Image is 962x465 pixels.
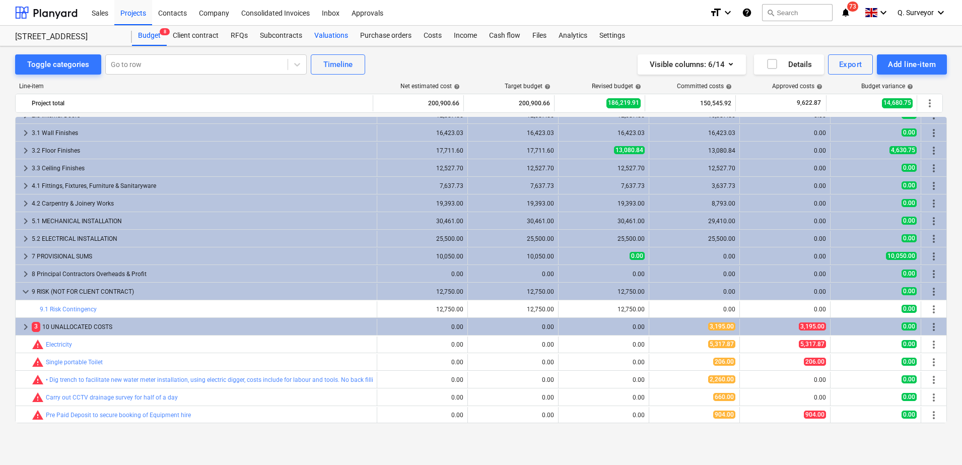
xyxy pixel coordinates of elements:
[928,286,940,298] span: More actions
[563,218,645,225] div: 30,461.00
[483,26,526,46] a: Cash flow
[381,253,463,260] div: 10,050.00
[744,376,826,383] div: 0.00
[928,409,940,421] span: More actions
[653,235,735,242] div: 25,500.00
[526,26,553,46] div: Files
[46,394,178,401] a: Carry out CCTV drainage survey for half of a day
[710,7,722,19] i: format_size
[563,129,645,137] div: 16,423.03
[708,340,735,348] span: 5,317.87
[902,393,917,401] span: 0.00
[593,26,631,46] a: Settings
[563,235,645,242] div: 25,500.00
[448,26,483,46] a: Income
[32,178,373,194] div: 4.1 Fittings, Fixtures, Furniture & Sanitaryware
[902,287,917,295] span: 0.00
[742,7,752,19] i: Knowledge base
[614,146,645,154] span: 13,080.84
[400,83,460,90] div: Net estimated cost
[46,376,406,383] a: • Dig trench to facilitate new water meter installation, using electric digger, costs include for...
[744,147,826,154] div: 0.00
[20,233,32,245] span: keyboard_arrow_right
[32,213,373,229] div: 5.1 MECHANICAL INSTALLATION
[828,54,873,75] button: Export
[744,394,826,401] div: 0.00
[722,7,734,19] i: keyboard_arrow_down
[902,411,917,419] span: 0.00
[381,235,463,242] div: 25,500.00
[308,26,354,46] a: Valuations
[381,165,463,172] div: 12,527.70
[472,218,554,225] div: 30,461.00
[381,200,463,207] div: 19,393.00
[418,26,448,46] a: Costs
[653,165,735,172] div: 12,527.70
[563,394,645,401] div: 0.00
[841,7,851,19] i: notifications
[928,374,940,386] span: More actions
[928,268,940,280] span: More actions
[381,147,463,154] div: 17,711.60
[553,26,593,46] a: Analytics
[311,54,365,75] button: Timeline
[160,28,170,35] span: 8
[744,200,826,207] div: 0.00
[20,215,32,227] span: keyboard_arrow_right
[20,162,32,174] span: keyboard_arrow_right
[563,376,645,383] div: 0.00
[15,32,120,42] div: [STREET_ADDRESS]
[472,376,554,383] div: 0.00
[772,83,822,90] div: Approved costs
[847,2,858,12] span: 73
[653,271,735,278] div: 0.00
[32,322,40,331] span: 3
[472,271,554,278] div: 0.00
[762,4,833,21] button: Search
[653,200,735,207] div: 8,793.00
[27,58,89,71] div: Toggle categories
[653,253,735,260] div: 0.00
[744,129,826,137] div: 0.00
[677,83,732,90] div: Committed costs
[713,393,735,401] span: 660.00
[167,26,225,46] a: Client contract
[542,84,551,90] span: help
[928,215,940,227] span: More actions
[225,26,254,46] a: RFQs
[472,147,554,154] div: 17,711.60
[15,83,374,90] div: Line-item
[928,250,940,262] span: More actions
[20,127,32,139] span: keyboard_arrow_right
[32,409,44,421] span: Committed costs exceed revised budget
[32,125,373,141] div: 3.1 Wall Finishes
[928,162,940,174] span: More actions
[877,7,889,19] i: keyboard_arrow_down
[472,200,554,207] div: 19,393.00
[889,146,917,154] span: 4,630.75
[902,164,917,172] span: 0.00
[630,252,645,260] span: 0.00
[381,341,463,348] div: 0.00
[902,305,917,313] span: 0.00
[563,288,645,295] div: 12,750.00
[606,98,641,108] span: 186,219.91
[563,359,645,366] div: 0.00
[902,128,917,137] span: 0.00
[928,180,940,192] span: More actions
[928,127,940,139] span: More actions
[653,288,735,295] div: 0.00
[46,412,191,419] a: Pre Paid Deposit to secure booking of Equipment hire
[653,147,735,154] div: 13,080.84
[32,248,373,264] div: 7 PROVISIONAL SUMS
[381,288,463,295] div: 12,750.00
[744,165,826,172] div: 0.00
[132,26,167,46] a: Budget8
[468,95,550,111] div: 200,900.66
[638,54,746,75] button: Visible columns:6/14
[754,54,824,75] button: Details
[653,182,735,189] div: 3,637.73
